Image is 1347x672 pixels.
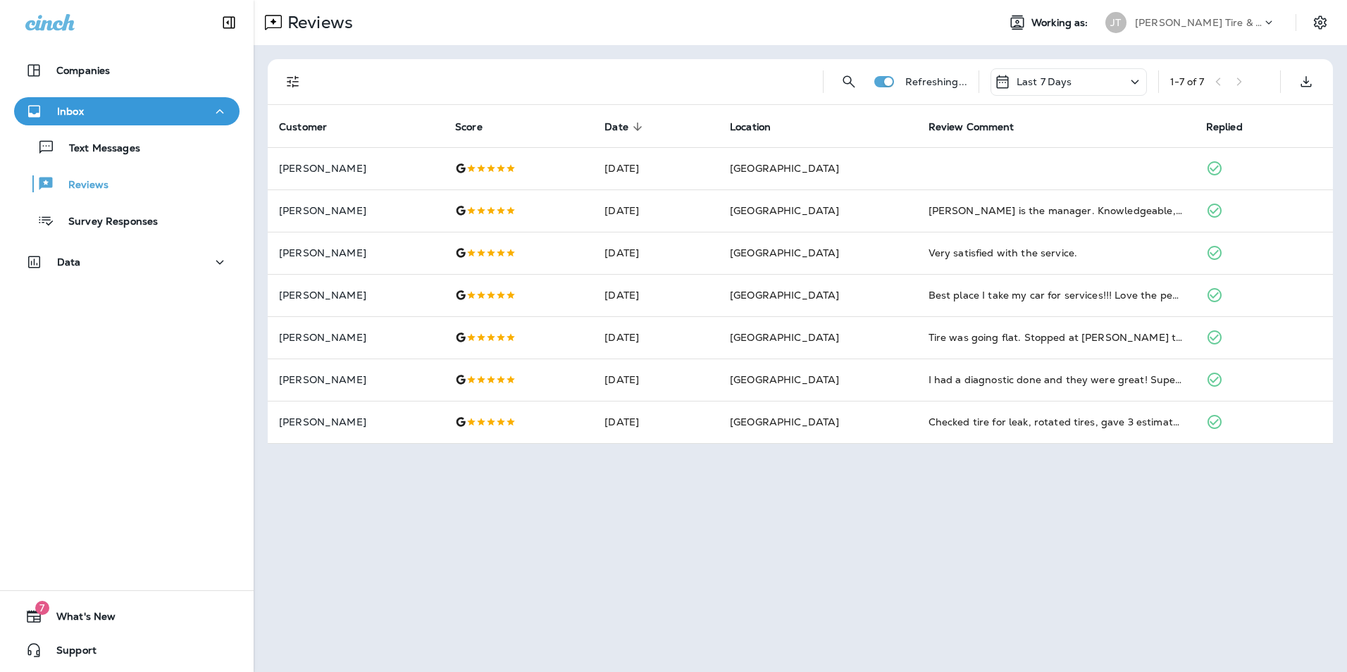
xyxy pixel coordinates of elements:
[282,12,353,33] p: Reviews
[14,206,240,235] button: Survey Responses
[1308,10,1333,35] button: Settings
[42,611,116,628] span: What's New
[14,248,240,276] button: Data
[14,169,240,199] button: Reviews
[593,274,719,316] td: [DATE]
[57,106,84,117] p: Inbox
[1135,17,1262,28] p: [PERSON_NAME] Tire & Auto
[593,316,719,359] td: [DATE]
[279,121,327,133] span: Customer
[55,142,140,156] p: Text Messages
[593,401,719,443] td: [DATE]
[929,373,1184,387] div: I had a diagnostic done and they were great! Super friendly and helpful, I would definitely recom...
[730,121,771,133] span: Location
[730,247,839,259] span: [GEOGRAPHIC_DATA]
[42,645,97,661] span: Support
[279,68,307,96] button: Filters
[730,331,839,344] span: [GEOGRAPHIC_DATA]
[929,330,1184,344] div: Tire was going flat. Stopped at Jensen to check what was wrong. They got me in right away and had...
[1170,76,1204,87] div: 1 - 7 of 7
[593,189,719,232] td: [DATE]
[279,416,433,428] p: [PERSON_NAME]
[279,290,433,301] p: [PERSON_NAME]
[730,120,789,133] span: Location
[1292,68,1320,96] button: Export as CSV
[279,247,433,259] p: [PERSON_NAME]
[593,232,719,274] td: [DATE]
[929,288,1184,302] div: Best place I take my car for services!!! Love the people
[730,289,839,301] span: [GEOGRAPHIC_DATA]
[1017,76,1072,87] p: Last 7 Days
[593,359,719,401] td: [DATE]
[14,602,240,630] button: 7What's New
[604,120,647,133] span: Date
[730,204,839,217] span: [GEOGRAPHIC_DATA]
[929,121,1014,133] span: Review Comment
[730,162,839,175] span: [GEOGRAPHIC_DATA]
[905,76,967,87] p: Refreshing...
[279,332,433,343] p: [PERSON_NAME]
[14,56,240,85] button: Companies
[730,416,839,428] span: [GEOGRAPHIC_DATA]
[1206,120,1261,133] span: Replied
[54,179,108,192] p: Reviews
[14,636,240,664] button: Support
[1105,12,1126,33] div: JT
[57,256,81,268] p: Data
[604,121,628,133] span: Date
[14,97,240,125] button: Inbox
[209,8,249,37] button: Collapse Sidebar
[279,374,433,385] p: [PERSON_NAME]
[14,132,240,162] button: Text Messages
[279,205,433,216] p: [PERSON_NAME]
[455,120,501,133] span: Score
[929,120,1033,133] span: Review Comment
[279,163,433,174] p: [PERSON_NAME]
[929,204,1184,218] div: Ron is the manager. Knowledgeable, friendly, efficient but takes his time. Work done well, on tim...
[279,120,345,133] span: Customer
[1206,121,1243,133] span: Replied
[929,246,1184,260] div: Very satisfied with the service.
[730,373,839,386] span: [GEOGRAPHIC_DATA]
[1031,17,1091,29] span: Working as:
[56,65,110,76] p: Companies
[54,216,158,229] p: Survey Responses
[35,601,49,615] span: 7
[455,121,483,133] span: Score
[929,415,1184,429] div: Checked tire for leak, rotated tires, gave 3 estimates for replacing 1 or all tires. No charge!
[835,68,863,96] button: Search Reviews
[593,147,719,189] td: [DATE]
